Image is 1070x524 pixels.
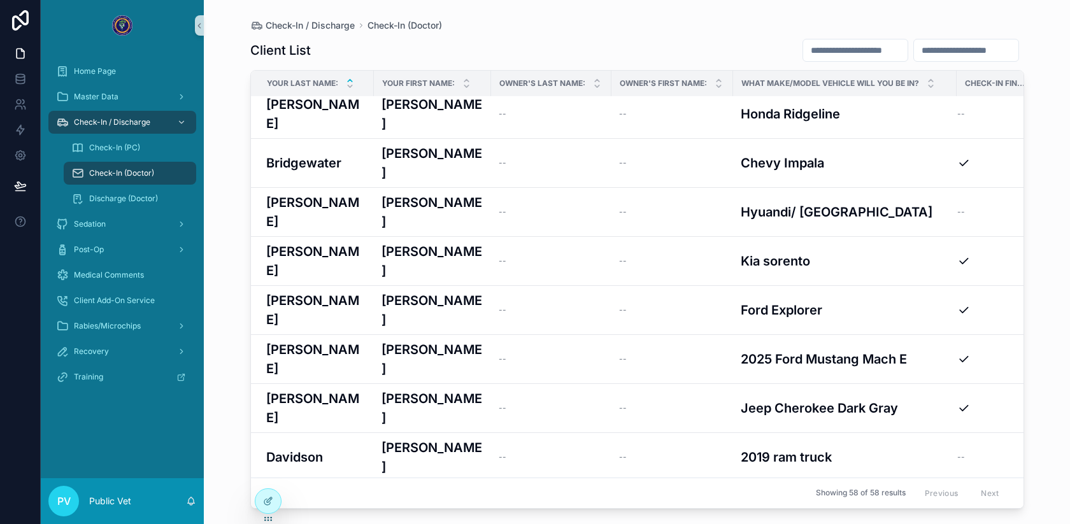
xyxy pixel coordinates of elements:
a: 2025 Ford Mustang Mach E [741,350,949,369]
a: -- [619,207,725,217]
span: Medical Comments [74,270,144,280]
span: Discharge (Doctor) [89,194,158,204]
span: Owner's First Name: [620,78,707,89]
h3: 2019 ram truck [741,448,832,467]
a: [PERSON_NAME] [266,95,366,133]
a: Check-In (Doctor) [367,19,442,32]
a: -- [499,452,604,462]
span: Training [74,372,103,382]
a: -- [619,158,725,168]
a: Kia sorento [741,251,949,271]
a: [PERSON_NAME] [266,291,366,329]
a: -- [619,452,725,462]
span: -- [499,403,506,413]
span: Owner's Last Name: [499,78,585,89]
span: -- [619,354,627,364]
a: Honda Ridgeline [741,104,949,124]
span: -- [499,452,506,462]
span: What Make/Model Vehicle Will You Be In? [741,78,919,89]
a: [PERSON_NAME] [266,193,366,231]
a: -- [499,158,604,168]
a: -- [619,354,725,364]
h1: Client List [250,41,311,59]
a: [PERSON_NAME] [382,438,483,476]
a: -- [957,109,1038,119]
a: -- [499,207,604,217]
img: App logo [112,15,132,36]
a: Master Data [48,85,196,108]
a: -- [499,305,604,315]
a: 2019 ram truck [741,448,949,467]
a: Sedation [48,213,196,236]
span: Your Last Name: [267,78,338,89]
span: Check-In (PC) [89,143,140,153]
h3: Jeep Cherokee Dark Gray [741,399,898,418]
a: -- [499,256,604,266]
span: -- [499,305,506,315]
h3: Bridgewater [266,153,341,173]
a: -- [957,207,1038,217]
span: -- [499,207,506,217]
a: Home Page [48,60,196,83]
h3: Honda Ridgeline [741,104,840,124]
span: -- [957,452,965,462]
span: -- [619,256,627,266]
a: Discharge (Doctor) [64,187,196,210]
a: [PERSON_NAME] [266,389,366,427]
a: -- [619,256,725,266]
span: -- [499,354,506,364]
span: Showing 58 of 58 results [816,488,906,499]
a: [PERSON_NAME] [382,95,483,133]
span: Rabies/Microchips [74,321,141,331]
a: -- [499,354,604,364]
h3: [PERSON_NAME] [382,340,483,378]
a: Client Add-On Service [48,289,196,312]
a: [PERSON_NAME] [382,291,483,329]
a: Check-In (PC) [64,136,196,159]
div: scrollable content [41,51,204,405]
a: [PERSON_NAME] [266,340,366,378]
a: Recovery [48,340,196,363]
span: PV [57,493,71,509]
a: [PERSON_NAME] [382,242,483,280]
a: Check-In / Discharge [48,111,196,134]
a: -- [619,403,725,413]
span: -- [957,109,965,119]
h3: Kia sorento [741,251,810,271]
span: Check-In / Discharge [266,19,355,32]
span: Master Data [74,92,118,102]
span: Recovery [74,346,109,357]
span: Sedation [74,219,106,229]
h3: Hyuandi/ [GEOGRAPHIC_DATA] [741,202,932,222]
span: -- [619,109,627,119]
a: Check-In / Discharge [250,19,355,32]
a: Davidson [266,448,366,467]
span: -- [619,158,627,168]
a: Bridgewater [266,153,366,173]
span: -- [499,109,506,119]
span: Post-Op [74,244,104,255]
a: [PERSON_NAME] [382,193,483,231]
a: Ford Explorer [741,301,949,320]
h3: 2025 Ford Mustang Mach E [741,350,907,369]
h3: [PERSON_NAME] [266,242,366,280]
a: Rabies/Microchips [48,315,196,337]
a: [PERSON_NAME] [382,389,483,427]
a: -- [619,305,725,315]
h3: Chevy Impala [741,153,824,173]
h3: [PERSON_NAME] [382,144,483,182]
a: Hyuandi/ [GEOGRAPHIC_DATA] [741,202,949,222]
span: -- [619,305,627,315]
span: -- [619,207,627,217]
h3: Davidson [266,448,323,467]
span: Check-In (Doctor) [89,168,154,178]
